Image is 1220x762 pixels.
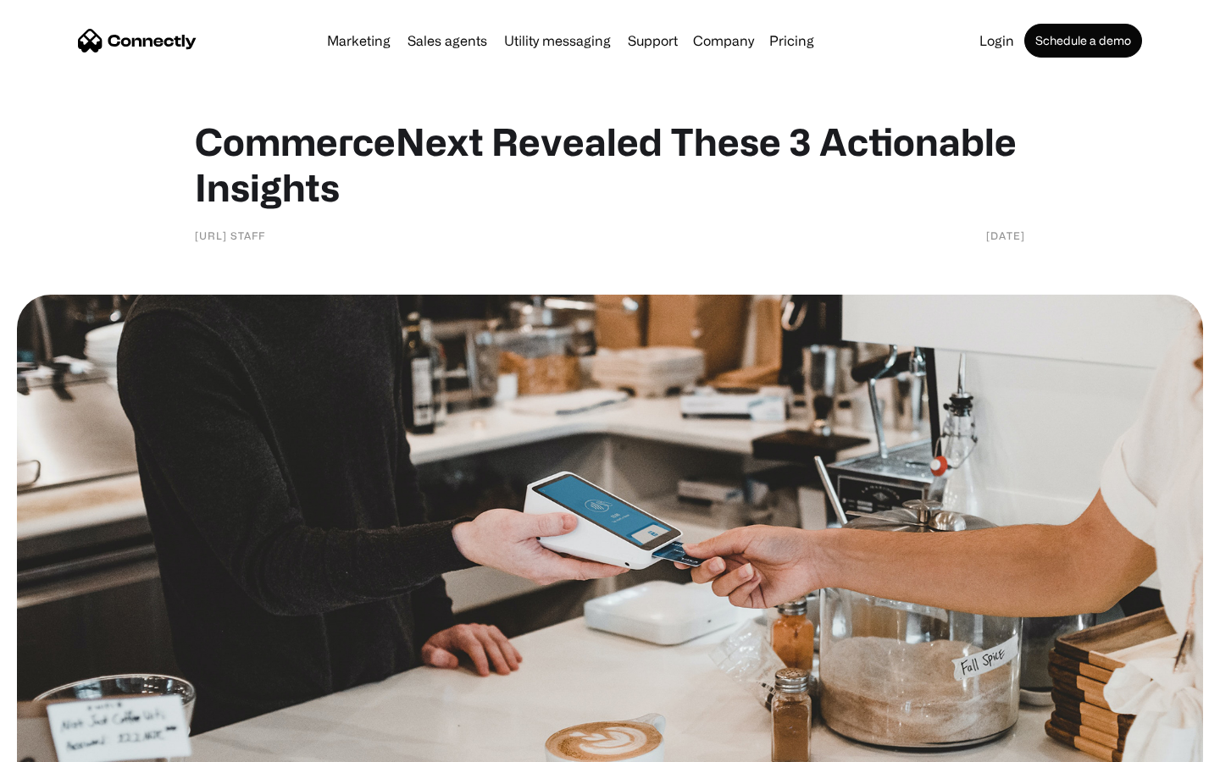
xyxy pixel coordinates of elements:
[1024,24,1142,58] a: Schedule a demo
[320,34,397,47] a: Marketing
[497,34,618,47] a: Utility messaging
[34,732,102,756] ul: Language list
[401,34,494,47] a: Sales agents
[195,119,1025,210] h1: CommerceNext Revealed These 3 Actionable Insights
[986,227,1025,244] div: [DATE]
[762,34,821,47] a: Pricing
[195,227,265,244] div: [URL] Staff
[621,34,685,47] a: Support
[973,34,1021,47] a: Login
[17,732,102,756] aside: Language selected: English
[693,29,754,52] div: Company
